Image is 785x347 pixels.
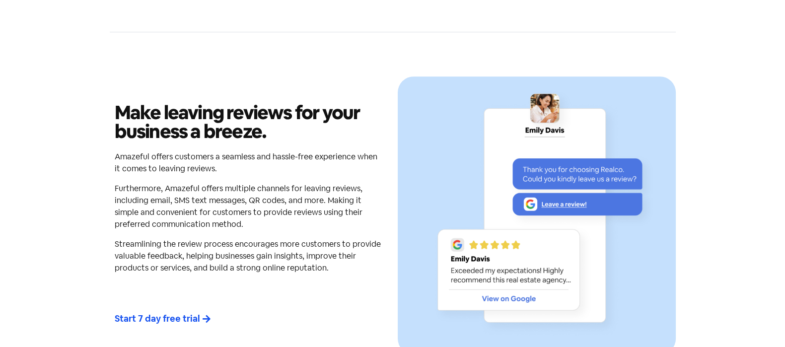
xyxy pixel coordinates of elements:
p: Furthermore, Amazeful offers multiple channels for leaving reviews, including email, SMS text mes... [115,183,383,230]
a: Start 7 day free trial [115,310,217,328]
h2: Make leaving reviews for your business a breeze. [115,103,383,141]
p: Streamlining the review process encourages more customers to provide valuable feedback, helping b... [115,238,383,274]
span: Start 7 day free trial [115,313,200,324]
p: Amazeful offers customers a seamless and hassle-free experience when it comes to leaving reviews. [115,151,383,175]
